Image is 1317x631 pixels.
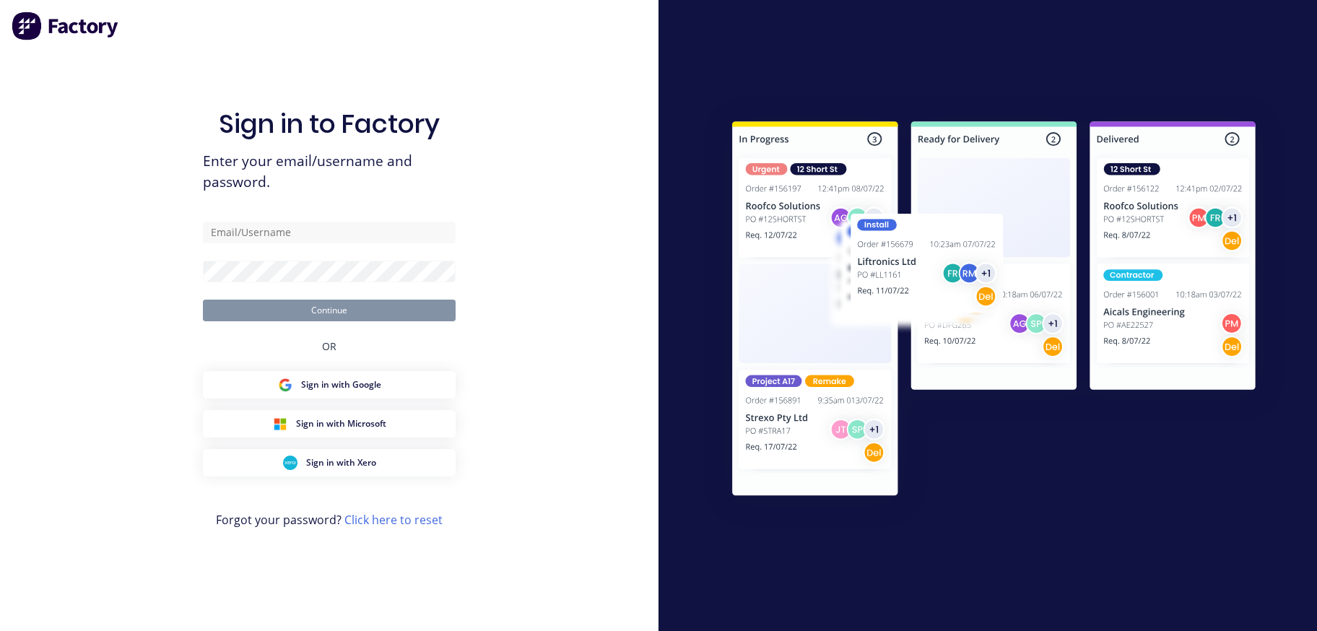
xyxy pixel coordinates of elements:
[283,456,297,470] img: Xero Sign in
[301,378,381,391] span: Sign in with Google
[344,512,443,528] a: Click here to reset
[216,511,443,528] span: Forgot your password?
[203,300,456,321] button: Continue
[203,151,456,193] span: Enter your email/username and password.
[296,417,386,430] span: Sign in with Microsoft
[219,108,440,139] h1: Sign in to Factory
[700,92,1287,530] img: Sign in
[203,449,456,476] button: Xero Sign inSign in with Xero
[203,222,456,243] input: Email/Username
[273,417,287,431] img: Microsoft Sign in
[322,321,336,371] div: OR
[12,12,120,40] img: Factory
[278,378,292,392] img: Google Sign in
[203,410,456,438] button: Microsoft Sign inSign in with Microsoft
[306,456,376,469] span: Sign in with Xero
[203,371,456,399] button: Google Sign inSign in with Google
